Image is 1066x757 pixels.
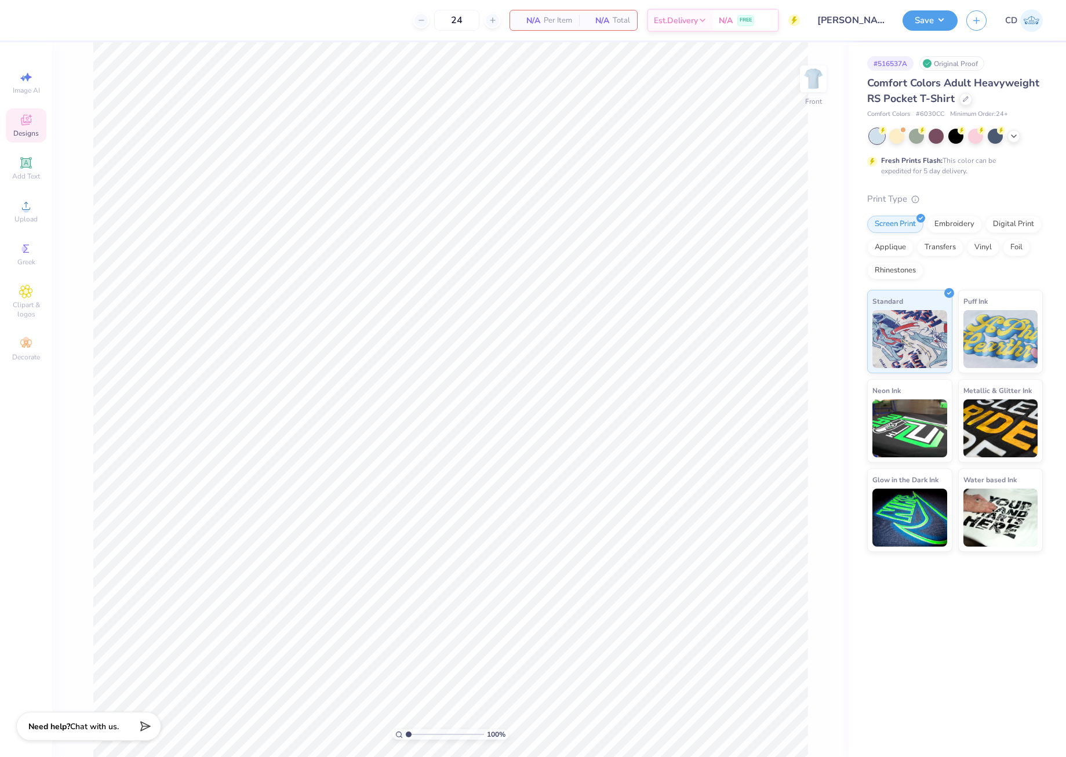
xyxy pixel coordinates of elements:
img: Cedric Diasanta [1020,9,1043,32]
div: Digital Print [985,216,1042,233]
span: Standard [872,295,903,307]
span: Est. Delivery [654,14,698,27]
span: Minimum Order: 24 + [950,110,1008,119]
span: N/A [517,14,540,27]
span: FREE [740,16,752,24]
span: 100 % [487,729,505,740]
img: Neon Ink [872,399,947,457]
img: Standard [872,310,947,368]
span: N/A [586,14,609,27]
div: Embroidery [927,216,982,233]
div: Applique [867,239,914,256]
strong: Fresh Prints Flash: [881,156,943,165]
span: Glow in the Dark Ink [872,474,938,486]
input: Untitled Design [809,9,894,32]
span: Designs [13,129,39,138]
span: Add Text [12,172,40,181]
span: Decorate [12,352,40,362]
img: Glow in the Dark Ink [872,489,947,547]
a: CD [1005,9,1043,32]
div: Vinyl [967,239,999,256]
span: Total [613,14,630,27]
img: Metallic & Glitter Ink [963,399,1038,457]
span: Upload [14,214,38,224]
div: Screen Print [867,216,923,233]
span: Chat with us. [70,721,119,732]
span: Per Item [544,14,572,27]
img: Front [802,67,825,90]
img: Puff Ink [963,310,1038,368]
div: This color can be expedited for 5 day delivery. [881,155,1024,176]
div: Print Type [867,192,1043,206]
button: Save [903,10,958,31]
span: # 6030CC [916,110,944,119]
div: Transfers [917,239,963,256]
div: Original Proof [919,56,984,71]
div: Foil [1003,239,1030,256]
span: Image AI [13,86,40,95]
span: Clipart & logos [6,300,46,319]
img: Water based Ink [963,489,1038,547]
span: Comfort Colors Adult Heavyweight RS Pocket T-Shirt [867,76,1039,105]
span: Water based Ink [963,474,1017,486]
input: – – [434,10,479,31]
div: Rhinestones [867,262,923,279]
strong: Need help? [28,721,70,732]
span: Greek [17,257,35,267]
div: Front [805,96,822,107]
div: # 516537A [867,56,914,71]
span: Metallic & Glitter Ink [963,384,1032,396]
span: Comfort Colors [867,110,910,119]
span: Neon Ink [872,384,901,396]
span: CD [1005,14,1017,27]
span: N/A [719,14,733,27]
span: Puff Ink [963,295,988,307]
